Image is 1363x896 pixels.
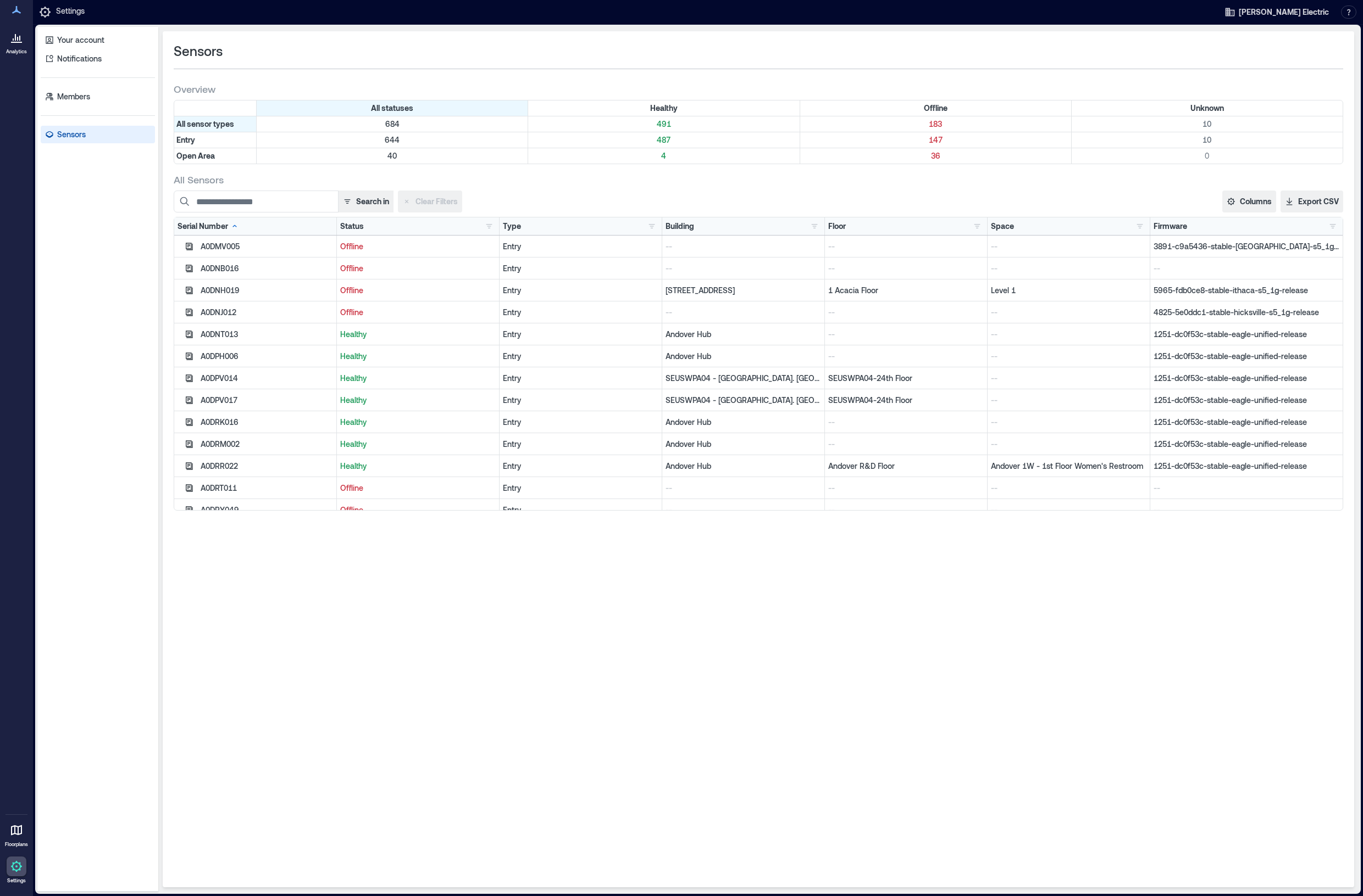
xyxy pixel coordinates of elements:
p: -- [666,263,821,274]
p: -- [828,505,984,516]
p: -- [828,417,984,428]
button: Columns [1222,191,1276,212]
p: Andover Hub [666,417,821,428]
p: 183 [802,119,1069,130]
p: 5965-fdb0ce8-stable-ithaca-s5_1g-release [1154,285,1339,296]
p: 1251-dc0f53c-stable-eagle-unified-release [1154,395,1339,406]
p: Settings [7,877,26,884]
div: Filter by Type: Entry [174,132,257,148]
div: Entry [503,395,658,406]
p: -- [991,351,1146,362]
p: 10 [1074,119,1340,130]
p: SEUSWPA04 - [GEOGRAPHIC_DATA]. [GEOGRAPHIC_DATA] [666,373,821,384]
p: Andover Hub [666,329,821,340]
p: Sensors [57,129,86,140]
p: -- [828,439,984,450]
p: 1251-dc0f53c-stable-eagle-unified-release [1154,329,1339,340]
p: SEUSWPA04-24th Floor [828,395,984,406]
div: Entry [503,241,658,252]
div: A0DRT011 [201,483,333,494]
button: Clear Filters [398,191,462,212]
p: -- [991,329,1146,340]
p: Offline [340,285,496,296]
p: Andover R&D Floor [828,461,984,472]
p: Healthy [340,395,496,406]
div: Entry [503,373,658,384]
div: Entry [503,483,658,494]
p: Offline [340,241,496,252]
p: Offline [340,505,496,516]
a: Floorplans [2,817,31,851]
span: All Sensors [174,173,224,186]
div: Entry [503,439,658,450]
div: Floor [828,221,846,232]
p: Healthy [340,329,496,340]
div: A0DNH019 [201,285,333,296]
div: All statuses [257,100,528,116]
div: A0DRM002 [201,439,333,450]
div: Filter by Type: Open Area & Status: Healthy [528,148,800,164]
div: Entry [503,263,658,274]
a: Notifications [41,50,155,68]
p: 1 Acacia Floor [828,285,984,296]
p: 36 [802,150,1069,161]
p: Offline [340,483,496,494]
p: 1251-dc0f53c-stable-eagle-unified-release [1154,373,1339,384]
div: Entry [503,351,658,362]
a: Analytics [3,24,30,58]
button: Search in [338,191,394,212]
p: -- [666,241,821,252]
div: A0DRY049 [201,505,333,516]
p: 644 [259,135,525,145]
div: All sensor types [174,116,257,132]
div: Building [666,221,694,232]
div: A0DPH006 [201,351,333,362]
p: -- [991,395,1146,406]
p: Level 1 [991,285,1146,296]
p: -- [828,241,984,252]
p: 1251-dc0f53c-stable-eagle-unified-release [1154,439,1339,450]
div: A0DPV014 [201,373,333,384]
p: 147 [802,135,1069,145]
p: 1251-dc0f53c-stable-eagle-unified-release [1154,417,1339,428]
p: Analytics [6,48,27,55]
p: Notifications [57,53,102,64]
div: Filter by Status: Offline [800,100,1072,116]
p: Floorplans [5,841,28,848]
p: -- [828,307,984,318]
a: Members [41,88,155,105]
span: Overview [174,82,215,96]
p: Healthy [340,373,496,384]
div: A0DRR022 [201,461,333,472]
p: 4825-5e0ddc1-stable-hicksville-s5_1g-release [1154,307,1339,318]
div: Entry [503,307,658,318]
div: A0DNJ012 [201,307,333,318]
p: Andover Hub [666,461,821,472]
div: Firmware [1154,221,1187,232]
div: Entry [503,329,658,340]
p: 487 [530,135,797,145]
div: Serial Number [178,221,239,232]
div: Type [503,221,521,232]
div: Filter by Status: Unknown [1072,100,1343,116]
div: Filter by Status: Healthy [528,100,800,116]
div: Filter by Type: Open Area [174,148,257,164]
p: Healthy [340,351,496,362]
p: 4 [530,150,797,161]
p: 1251-dc0f53c-stable-eagle-unified-release [1154,351,1339,362]
p: 491 [530,119,797,130]
p: 10 [1074,135,1340,145]
p: -- [991,483,1146,494]
p: -- [1154,263,1339,274]
p: 684 [259,119,525,130]
p: 1251-dc0f53c-stable-eagle-unified-release [1154,461,1339,472]
p: SEUSWPA04 - [GEOGRAPHIC_DATA]. [GEOGRAPHIC_DATA] [666,395,821,406]
div: Space [991,221,1014,232]
p: Settings [56,5,85,19]
div: Entry [503,505,658,516]
p: -- [991,439,1146,450]
p: -- [828,329,984,340]
p: Offline [340,263,496,274]
p: Healthy [340,439,496,450]
p: Offline [340,307,496,318]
